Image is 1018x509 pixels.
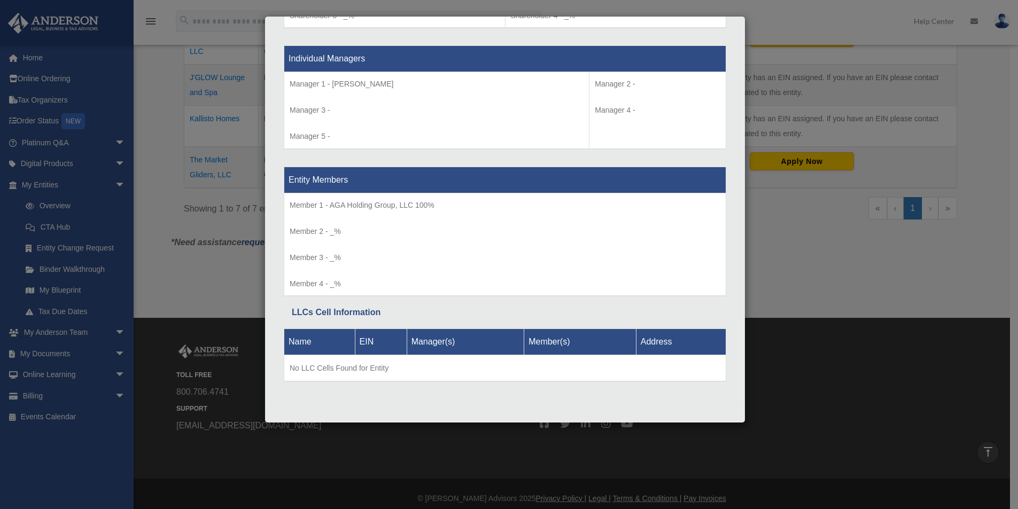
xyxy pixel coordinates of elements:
th: Name [284,329,355,355]
p: Member 2 - _% [290,225,720,238]
th: EIN [355,329,407,355]
p: Member 4 - _% [290,277,720,291]
th: Manager(s) [407,329,524,355]
td: No LLC Cells Found for Entity [284,355,726,382]
p: Manager 3 - [290,104,584,117]
th: Entity Members [284,167,726,193]
p: Member 3 - _% [290,251,720,264]
th: Member(s) [524,329,636,355]
th: Individual Managers [284,46,726,72]
p: Manager 5 - [290,130,584,143]
p: Manager 1 - [PERSON_NAME] [290,77,584,91]
th: Address [636,329,726,355]
p: Manager 2 - [595,77,720,91]
div: LLCs Cell Information [292,305,718,320]
p: Manager 4 - [595,104,720,117]
p: Member 1 - AGA Holding Group, LLC 100% [290,199,720,212]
